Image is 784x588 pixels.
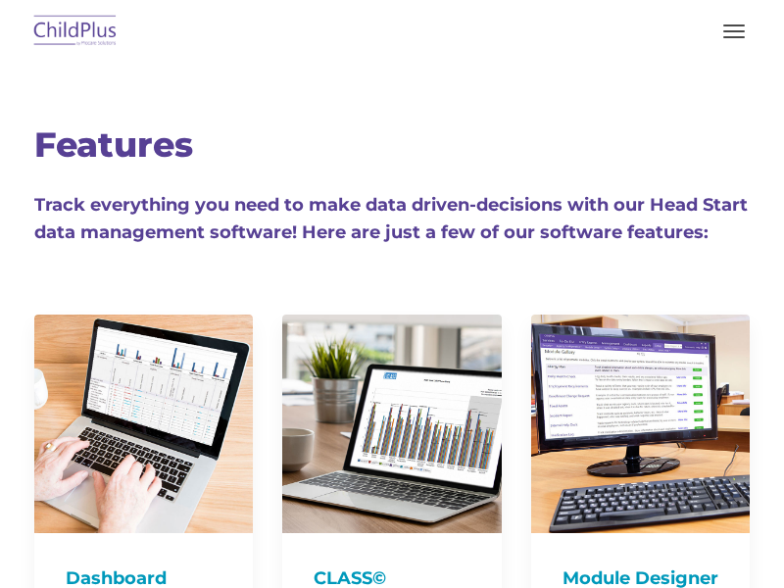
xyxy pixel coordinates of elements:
[531,315,750,533] img: ModuleDesigner750
[34,194,748,243] span: Track everything you need to make data driven-decisions with our Head Start data management softw...
[34,315,253,533] img: Dash
[282,315,501,533] img: CLASS-750
[34,123,193,166] span: Features
[29,9,122,55] img: ChildPlus by Procare Solutions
